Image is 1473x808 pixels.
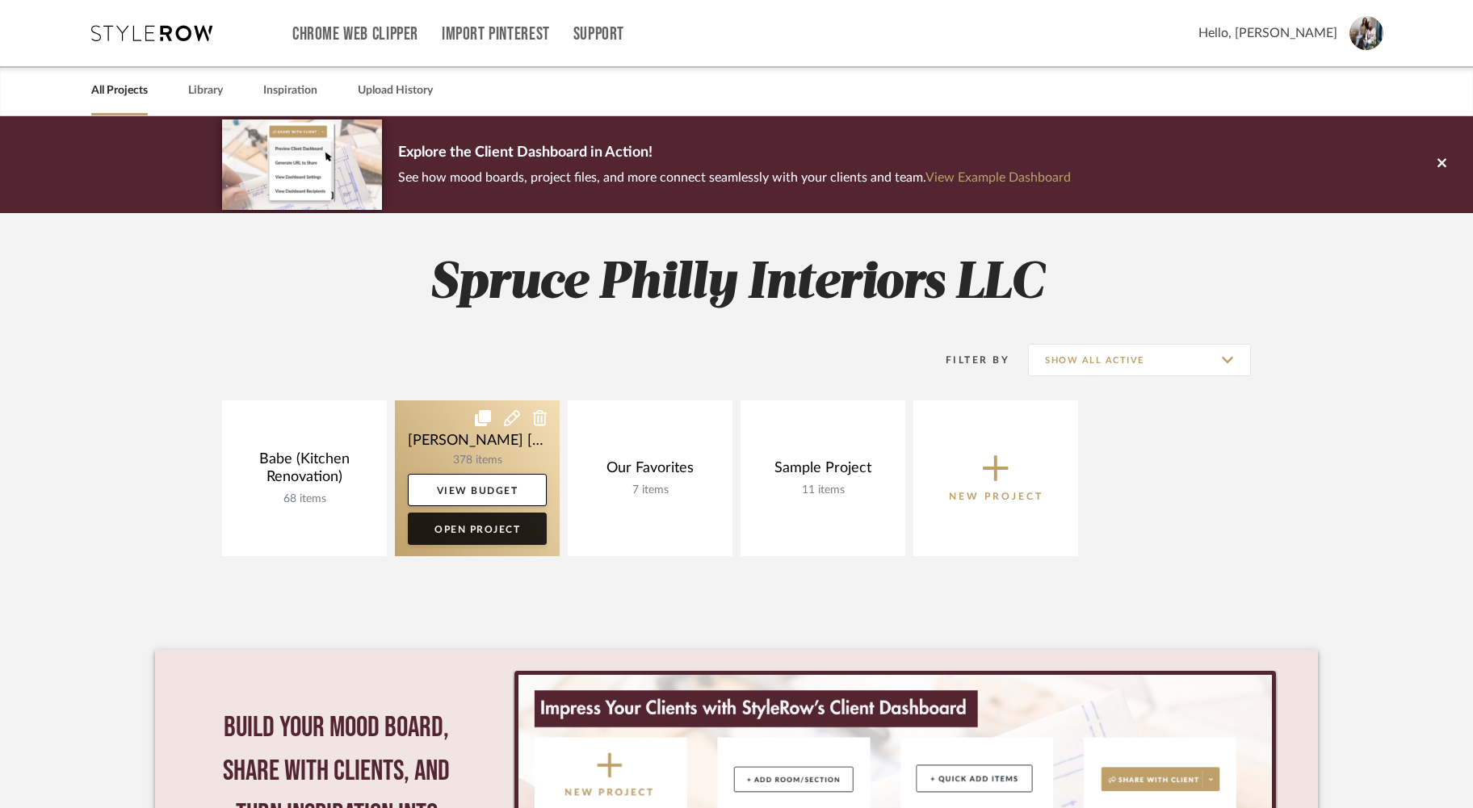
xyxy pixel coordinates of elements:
[1349,16,1383,50] img: avatar
[581,459,720,484] div: Our Favorites
[442,27,550,41] a: Import Pinterest
[408,513,547,545] a: Open Project
[292,27,418,41] a: Chrome Web Clipper
[753,459,892,484] div: Sample Project
[188,80,223,102] a: Library
[358,80,433,102] a: Upload History
[91,80,148,102] a: All Projects
[573,27,624,41] a: Support
[925,171,1071,184] a: View Example Dashboard
[408,474,547,506] a: View Budget
[913,400,1078,556] button: New Project
[581,484,720,497] div: 7 items
[398,140,1071,166] p: Explore the Client Dashboard in Action!
[263,80,317,102] a: Inspiration
[235,492,374,506] div: 68 items
[925,352,1009,368] div: Filter By
[949,488,1043,504] p: New Project
[235,450,374,492] div: Babe (Kitchen Renovation)
[1198,23,1337,43] span: Hello, [PERSON_NAME]
[155,253,1318,314] h2: Spruce Philly Interiors LLC
[222,119,382,209] img: d5d033c5-7b12-40c2-a960-1ecee1989c38.png
[753,484,892,497] div: 11 items
[398,166,1071,189] p: See how mood boards, project files, and more connect seamlessly with your clients and team.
